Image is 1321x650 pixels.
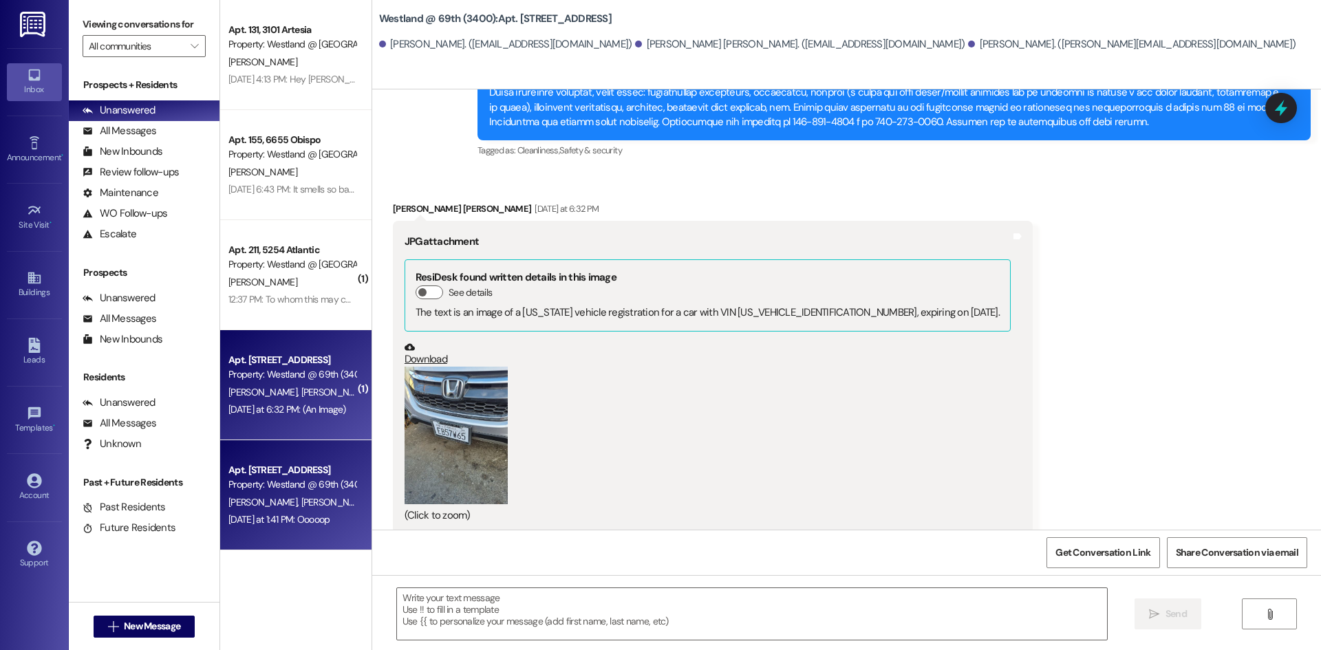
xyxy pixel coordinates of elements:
[69,370,219,384] div: Residents
[379,37,632,52] div: [PERSON_NAME]. ([EMAIL_ADDRESS][DOMAIN_NAME])
[94,616,195,638] button: New Message
[477,140,1311,160] div: Tagged as:
[50,218,52,228] span: •
[7,469,62,506] a: Account
[69,475,219,490] div: Past + Future Residents
[89,35,184,57] input: All communities
[7,63,62,100] a: Inbox
[228,133,356,147] div: Apt. 155, 6655 Obispo
[83,521,175,535] div: Future Residents
[7,402,62,439] a: Templates •
[83,312,156,326] div: All Messages
[559,144,622,156] span: Safety & security
[405,342,1011,366] a: Download
[1149,609,1159,620] i: 
[69,78,219,92] div: Prospects + Residents
[83,437,141,451] div: Unknown
[228,463,356,477] div: Apt. [STREET_ADDRESS]
[7,334,62,371] a: Leads
[1046,537,1159,568] button: Get Conversation Link
[228,243,356,257] div: Apt. 211, 5254 Atlantic
[449,285,492,300] label: See details
[228,257,356,272] div: Property: Westland @ [GEOGRAPHIC_DATA] (3283)
[124,619,180,633] span: New Message
[228,183,612,195] div: [DATE] 6:43 PM: It smells so bad I was able to smell it from my bedroom and knew it was the sink
[405,367,508,504] button: Zoom image
[53,421,55,431] span: •
[517,144,559,156] span: Cleanliness ,
[1055,545,1150,560] span: Get Conversation Link
[20,12,48,37] img: ResiDesk Logo
[228,23,356,37] div: Apt. 131, 3101 Artesia
[228,56,297,68] span: [PERSON_NAME]
[83,165,179,180] div: Review follow-ups
[301,386,374,398] span: [PERSON_NAME]
[83,291,155,305] div: Unanswered
[83,206,167,221] div: WO Follow-ups
[83,14,206,35] label: Viewing conversations for
[228,37,356,52] div: Property: Westland @ [GEOGRAPHIC_DATA] (3388)
[7,537,62,574] a: Support
[83,103,155,118] div: Unanswered
[228,403,346,415] div: [DATE] at 6:32 PM: (An Image)
[61,151,63,160] span: •
[379,12,612,26] b: Westland @ 69th (3400): Apt. [STREET_ADDRESS]
[1167,537,1307,568] button: Share Conversation via email
[191,41,198,52] i: 
[228,276,297,288] span: [PERSON_NAME]
[228,367,356,382] div: Property: Westland @ 69th (3400)
[416,305,1000,320] div: The text is an image of a [US_STATE] vehicle registration for a car with VIN [US_VEHICLE_IDENTIFI...
[83,144,162,159] div: New Inbounds
[968,37,1296,52] div: [PERSON_NAME]. ([PERSON_NAME][EMAIL_ADDRESS][DOMAIN_NAME])
[83,396,155,410] div: Unanswered
[531,202,599,216] div: [DATE] at 6:32 PM
[228,73,791,85] div: [DATE] 4:13 PM: Hey [PERSON_NAME] my bathroom has flooded water is all over the floor I contacted...
[228,496,301,508] span: [PERSON_NAME]
[83,124,156,138] div: All Messages
[83,332,162,347] div: New Inbounds
[69,266,219,280] div: Prospects
[7,266,62,303] a: Buildings
[405,508,1011,523] div: (Click to zoom)
[228,166,297,178] span: [PERSON_NAME]
[108,621,118,632] i: 
[416,270,616,284] b: ResiDesk found written details in this image
[1135,598,1201,629] button: Send
[1166,607,1187,621] span: Send
[301,496,369,508] span: [PERSON_NAME]
[228,513,330,526] div: [DATE] at 1:41 PM: Ooooop
[635,37,965,52] div: [PERSON_NAME] [PERSON_NAME]. ([EMAIL_ADDRESS][DOMAIN_NAME])
[228,386,301,398] span: [PERSON_NAME]
[228,353,356,367] div: Apt. [STREET_ADDRESS]
[1176,545,1298,560] span: Share Conversation via email
[7,199,62,236] a: Site Visit •
[83,416,156,431] div: All Messages
[83,186,158,200] div: Maintenance
[1265,609,1275,620] i: 
[228,477,356,492] div: Property: Westland @ 69th (3400)
[393,202,1033,221] div: [PERSON_NAME] [PERSON_NAME]
[405,235,479,248] b: JPG attachment
[83,227,136,241] div: Escalate
[83,500,166,514] div: Past Residents
[228,147,356,162] div: Property: Westland @ [GEOGRAPHIC_DATA] (3388)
